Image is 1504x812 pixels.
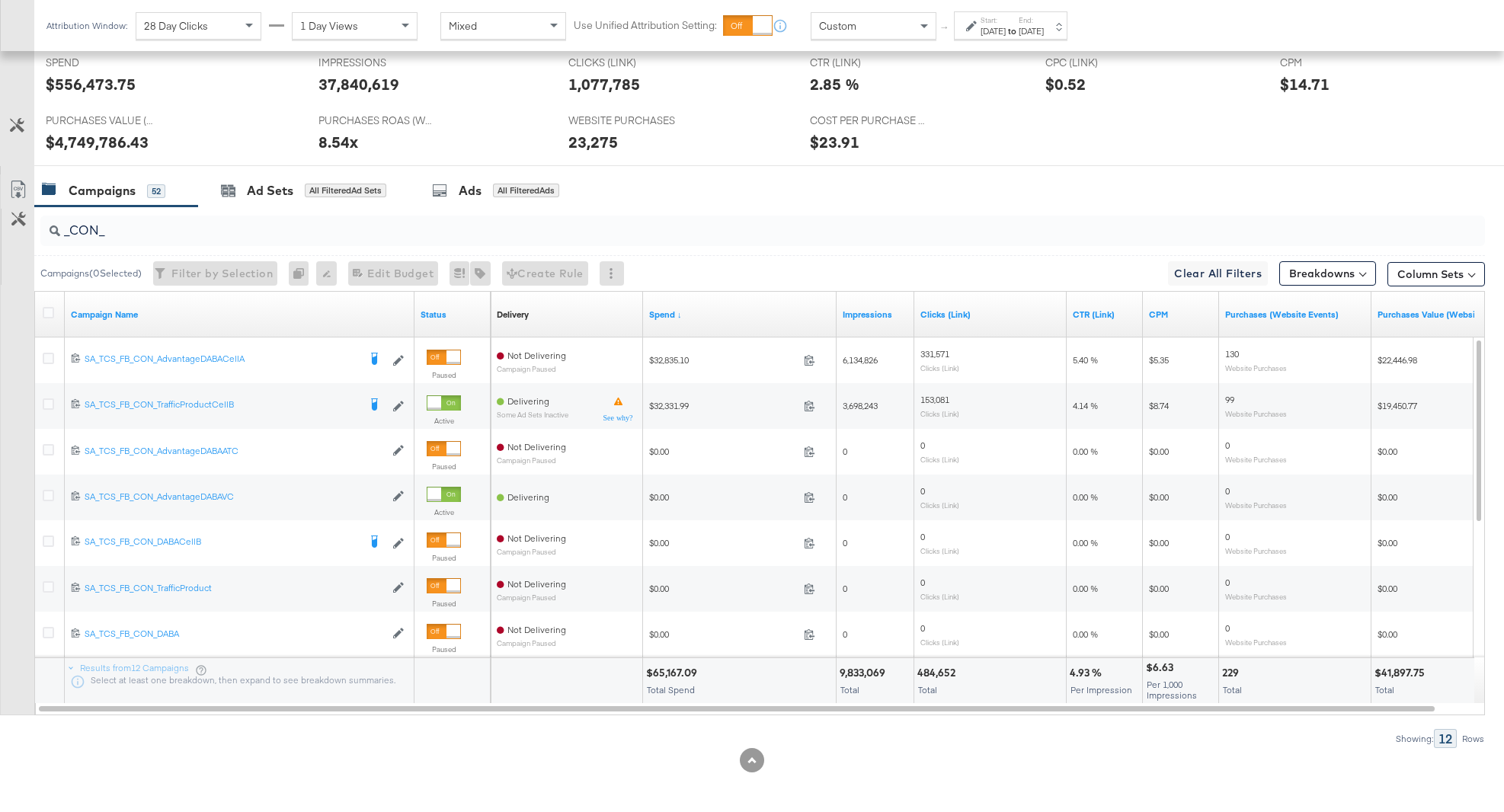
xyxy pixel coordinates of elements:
span: Not Delivering [507,624,566,635]
div: 37,840,619 [318,73,399,95]
sub: Campaign Paused [497,548,566,556]
span: $0.00 [1149,583,1169,594]
span: Clear All Filters [1174,264,1262,283]
span: Total [1223,684,1242,695]
span: 28 Day Clicks [144,19,208,33]
span: 0 [920,622,925,634]
div: Campaigns [69,182,136,200]
span: 0 [1225,531,1230,542]
span: 331,571 [920,348,949,360]
span: 5.40 % [1073,354,1098,366]
span: Total [918,684,937,695]
div: 12 [1434,729,1457,748]
button: Clear All Filters [1168,261,1268,286]
sub: Campaign Paused [497,365,566,373]
label: Paused [427,462,461,472]
label: Use Unified Attribution Setting: [574,18,717,33]
div: 52 [147,184,165,198]
sub: Clicks (Link) [920,638,959,647]
div: [DATE] [981,25,1006,37]
label: Active [427,416,461,426]
div: $41,897.75 [1374,666,1429,680]
a: Shows the current state of your Ad Campaign. [421,308,485,321]
div: Ads [459,182,482,200]
div: 8.54x [318,131,358,153]
sub: Website Purchases [1225,363,1287,372]
div: $6.63 [1146,660,1178,675]
sub: Website Purchases [1225,592,1287,601]
a: Your campaign name. [71,308,408,321]
span: 130 [1225,348,1239,360]
span: 0 [1225,440,1230,451]
a: SA_TCS_FB_CON_AdvantageDABAATC [85,445,385,458]
a: SA_TCS_FB_CON_TrafficProduct [85,582,385,595]
div: [DATE] [1019,25,1044,37]
span: 0 [920,485,925,497]
a: The number of clicks received on a link in your ad divided by the number of impressions. [1073,308,1137,321]
button: Breakdowns [1279,261,1376,286]
div: 1,077,785 [568,73,640,95]
div: All Filtered Ad Sets [305,184,386,197]
a: The number of times your ad was served. On mobile apps an ad is counted as served the first time ... [843,308,908,321]
span: 0.00 % [1073,446,1098,457]
div: SA_TCS_FB_CON_AdvantageDABAATC [85,445,385,457]
div: SA_TCS_FB_CON_AdvantageDABACellA [85,353,358,365]
span: 0 [843,537,847,548]
span: 6,134,826 [843,354,878,366]
span: 99 [1225,394,1234,405]
span: CLICKS (LINK) [568,56,683,70]
span: 0 [920,531,925,542]
span: $0.00 [1149,628,1169,640]
span: $8.74 [1149,400,1169,411]
div: All Filtered Ads [493,184,559,197]
sub: Campaign Paused [497,639,566,647]
label: Start: [981,15,1006,25]
span: PURCHASES ROAS (WEBSITE EVENTS) [318,113,433,128]
span: 0 [843,628,847,640]
div: Ad Sets [247,182,293,200]
a: SA_TCS_FB_CON_TrafficProductCellB [85,398,358,414]
span: 0.00 % [1073,537,1098,548]
span: Per 1,000 Impressions [1147,679,1197,701]
sub: Website Purchases [1225,500,1287,510]
span: 0 [1225,485,1230,497]
sub: Website Purchases [1225,546,1287,555]
span: WEBSITE PURCHASES [568,113,683,128]
span: $0.00 [1378,628,1397,640]
a: Reflects the ability of your Ad Campaign to achieve delivery based on ad states, schedule and bud... [497,308,529,321]
a: SA_TCS_FB_CON_AdvantageDABACellA [85,353,358,368]
div: 9,833,069 [840,666,890,680]
span: 0 [843,491,847,503]
span: $0.00 [649,446,798,457]
a: SA_TCS_FB_CON_DABA [85,628,385,641]
button: Column Sets [1387,262,1485,286]
span: CPC (LINK) [1045,56,1160,70]
span: Not Delivering [507,441,566,452]
sub: Clicks (Link) [920,592,959,601]
div: 484,652 [917,666,960,680]
span: $0.00 [1149,491,1169,503]
span: 0 [843,583,847,594]
span: Custom [819,19,856,33]
span: $32,835.10 [649,354,798,366]
input: Search Campaigns by Name, ID or Objective [60,209,1352,239]
sub: Clicks (Link) [920,455,959,464]
span: Not Delivering [507,350,566,361]
span: Delivering [507,395,549,407]
span: 0.00 % [1073,628,1098,640]
div: Attribution Window: [46,21,128,31]
span: $0.00 [1378,583,1397,594]
span: COST PER PURCHASE (WEBSITE EVENTS) [810,113,924,128]
span: $0.00 [1149,446,1169,457]
span: CTR (LINK) [810,56,924,70]
span: $0.00 [1378,537,1397,548]
div: SA_TCS_FB_CON_AdvantageDABAVC [85,491,385,503]
div: 4.93 % [1070,666,1106,680]
span: 153,081 [920,394,949,405]
div: $65,167.09 [646,666,702,680]
span: Mixed [449,19,477,33]
div: Delivery [497,308,529,321]
label: Paused [427,370,461,380]
span: $0.00 [649,628,798,640]
span: 0 [920,577,925,588]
